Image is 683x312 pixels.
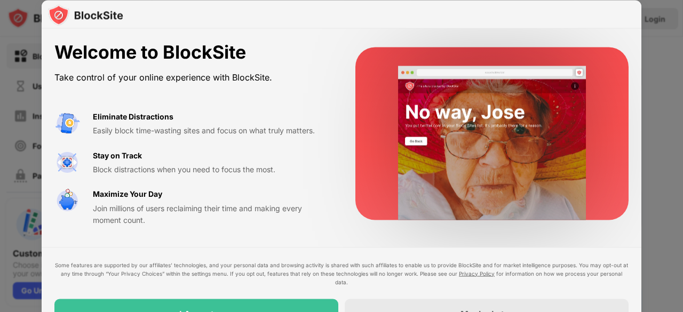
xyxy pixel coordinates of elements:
div: Welcome to BlockSite [54,42,330,63]
img: logo-blocksite.svg [48,4,123,26]
div: Eliminate Distractions [93,110,173,122]
div: Maximize Your Day [93,188,162,200]
div: Stay on Track [93,149,142,161]
img: value-avoid-distractions.svg [54,110,80,136]
img: value-safe-time.svg [54,188,80,214]
div: Block distractions when you need to focus the most. [93,163,330,175]
div: Some features are supported by our affiliates’ technologies, and your personal data and browsing ... [54,260,629,286]
div: Take control of your online experience with BlockSite. [54,69,330,85]
img: value-focus.svg [54,149,80,175]
a: Privacy Policy [459,270,495,276]
div: Easily block time-wasting sites and focus on what truly matters. [93,125,330,137]
div: Join millions of users reclaiming their time and making every moment count. [93,202,330,226]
